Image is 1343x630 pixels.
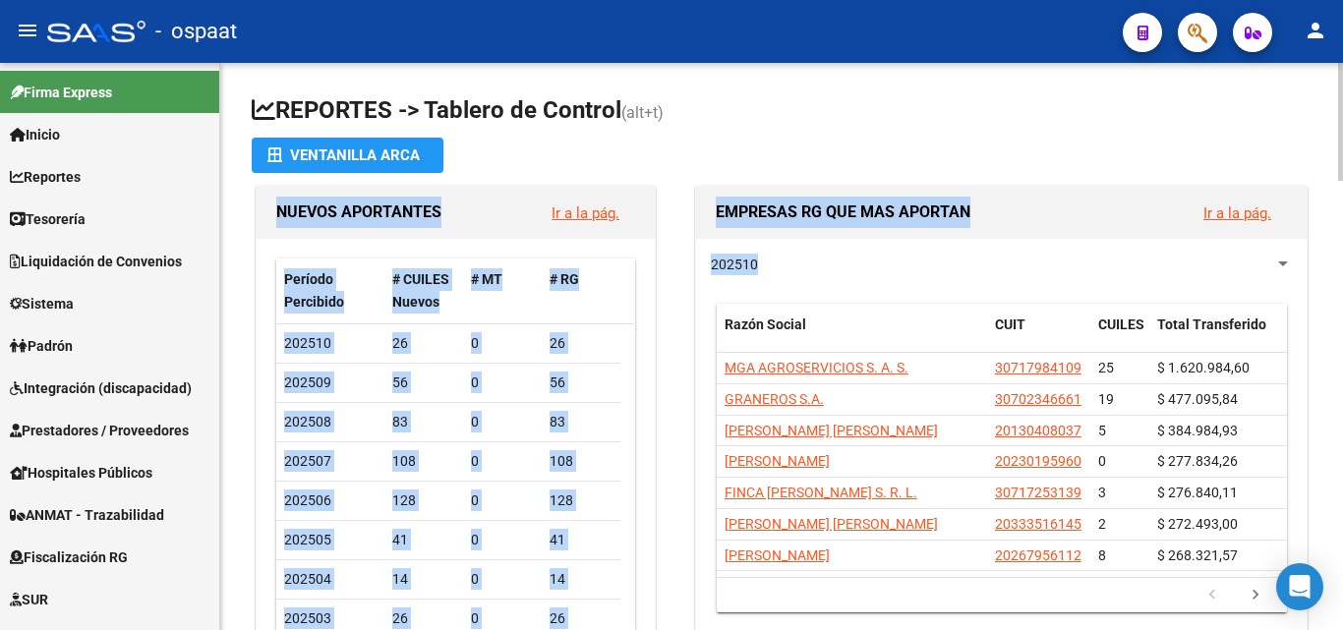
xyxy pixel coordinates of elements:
span: 20130408037 [995,423,1081,438]
button: Ir a la pág. [536,195,635,231]
span: 30717984109 [995,360,1081,375]
button: Ir a la pág. [1188,195,1287,231]
span: 25 [1098,360,1114,375]
span: EMPRESAS RG QUE MAS APORTAN [716,202,970,221]
div: 14 [392,568,455,591]
span: 20333516145 [995,516,1081,532]
div: 0 [471,372,534,394]
div: 56 [392,372,455,394]
span: CUIT [995,316,1025,332]
span: 202507 [284,453,331,469]
span: $ 477.095,84 [1157,391,1238,407]
span: Total Transferido [1157,316,1266,332]
div: 41 [550,529,613,551]
span: [PERSON_NAME] [725,453,830,469]
div: Open Intercom Messenger [1276,563,1323,610]
span: Fiscalización RG [10,546,128,568]
span: - ospaat [155,10,237,53]
datatable-header-cell: CUIT [987,304,1090,369]
div: 26 [392,332,455,355]
button: Ventanilla ARCA [252,138,443,173]
span: Hospitales Públicos [10,462,152,484]
span: $ 272.493,00 [1157,516,1238,532]
span: Tesorería [10,208,86,230]
span: 5 [1098,423,1106,438]
span: 202509 [284,374,331,390]
div: 108 [550,450,613,473]
mat-icon: person [1304,19,1327,42]
span: # CUILES Nuevos [392,271,449,310]
span: 202510 [711,257,758,272]
div: 41 [392,529,455,551]
div: 0 [471,450,534,473]
span: 20267956112 [995,547,1081,563]
a: Ir a la pág. [552,204,619,222]
div: 0 [471,529,534,551]
div: 0 [471,332,534,355]
a: go to next page [1237,585,1274,606]
span: 202506 [284,492,331,508]
div: 26 [392,607,455,630]
span: (alt+t) [621,103,664,122]
span: Firma Express [10,82,112,103]
span: Sistema [10,293,74,315]
span: [PERSON_NAME] [PERSON_NAME] [725,423,938,438]
span: 2 [1098,516,1106,532]
span: NUEVOS APORTANTES [276,202,441,221]
div: 26 [550,332,613,355]
a: go to previous page [1194,585,1231,606]
span: 0 [1098,453,1106,469]
span: 202505 [284,532,331,547]
span: [PERSON_NAME] [725,547,830,563]
span: Razón Social [725,316,806,332]
div: 14 [550,568,613,591]
span: # RG [550,271,579,287]
span: $ 268.321,57 [1157,547,1238,563]
h1: REPORTES -> Tablero de Control [252,94,1312,129]
div: 128 [550,489,613,512]
span: 20230195960 [995,453,1081,469]
div: 0 [471,607,534,630]
span: 19 [1098,391,1114,407]
span: Liquidación de Convenios [10,251,182,272]
datatable-header-cell: # MT [463,258,542,323]
div: Ventanilla ARCA [267,138,428,173]
span: Prestadores / Proveedores [10,420,189,441]
div: 0 [471,489,534,512]
span: # MT [471,271,502,287]
div: 0 [471,568,534,591]
datatable-header-cell: # CUILES Nuevos [384,258,463,323]
span: 202510 [284,335,331,351]
datatable-header-cell: # RG [542,258,620,323]
div: 26 [550,607,613,630]
span: Integración (discapacidad) [10,377,192,399]
datatable-header-cell: Total Transferido [1149,304,1287,369]
span: 3 [1098,485,1106,500]
span: 30702346661 [995,391,1081,407]
span: MGA AGROSERVICIOS S. A. S. [725,360,908,375]
span: Inicio [10,124,60,145]
div: 56 [550,372,613,394]
span: 202504 [284,571,331,587]
span: GRANEROS S.A. [725,391,824,407]
span: SUR [10,589,48,610]
span: 202503 [284,610,331,626]
span: Reportes [10,166,81,188]
div: 83 [550,411,613,433]
mat-icon: menu [16,19,39,42]
span: Período Percibido [284,271,344,310]
div: 108 [392,450,455,473]
span: [PERSON_NAME] [PERSON_NAME] [725,516,938,532]
span: FINCA [PERSON_NAME] S. R. L. [725,485,917,500]
span: CUILES [1098,316,1144,332]
div: 83 [392,411,455,433]
span: $ 276.840,11 [1157,485,1238,500]
div: 0 [471,411,534,433]
span: ANMAT - Trazabilidad [10,504,164,526]
a: Ir a la pág. [1203,204,1271,222]
span: $ 277.834,26 [1157,453,1238,469]
datatable-header-cell: Razón Social [717,304,987,369]
span: $ 384.984,93 [1157,423,1238,438]
span: 8 [1098,547,1106,563]
datatable-header-cell: Período Percibido [276,258,384,323]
